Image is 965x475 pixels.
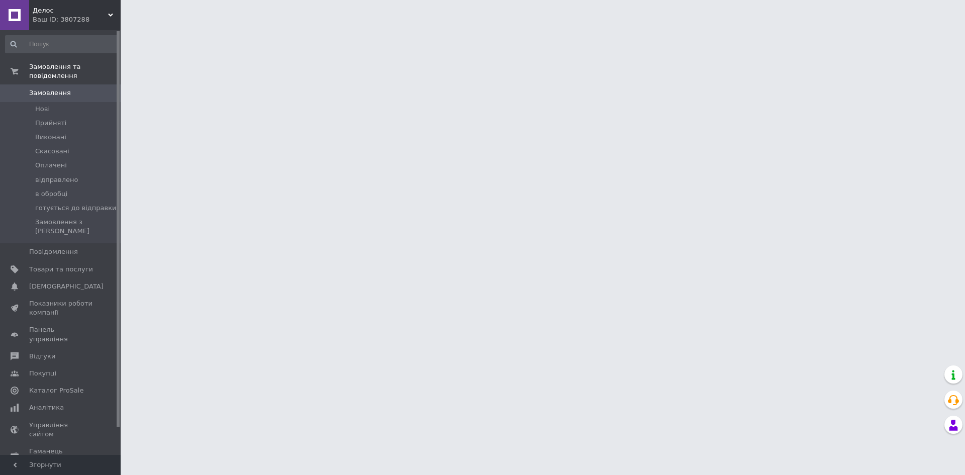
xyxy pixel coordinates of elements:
[29,282,104,291] span: [DEMOGRAPHIC_DATA]
[29,403,64,412] span: Аналітика
[35,119,66,128] span: Прийняті
[29,88,71,98] span: Замовлення
[29,62,121,80] span: Замовлення та повідомлення
[35,204,117,213] span: готується до відправки
[29,447,93,465] span: Гаманець компанії
[29,386,83,395] span: Каталог ProSale
[35,175,78,184] span: відправлено
[33,15,121,24] div: Ваш ID: 3807288
[35,218,118,236] span: Замовлення з [PERSON_NAME]
[35,147,69,156] span: Скасовані
[29,421,93,439] span: Управління сайтом
[29,325,93,343] span: Панель управління
[35,161,67,170] span: Оплачені
[29,299,93,317] span: Показники роботи компанії
[29,247,78,256] span: Повідомлення
[29,352,55,361] span: Відгуки
[33,6,108,15] span: Делос
[35,105,50,114] span: Нові
[5,35,119,53] input: Пошук
[29,369,56,378] span: Покупці
[35,133,66,142] span: Виконані
[29,265,93,274] span: Товари та послуги
[35,189,67,199] span: в обробці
